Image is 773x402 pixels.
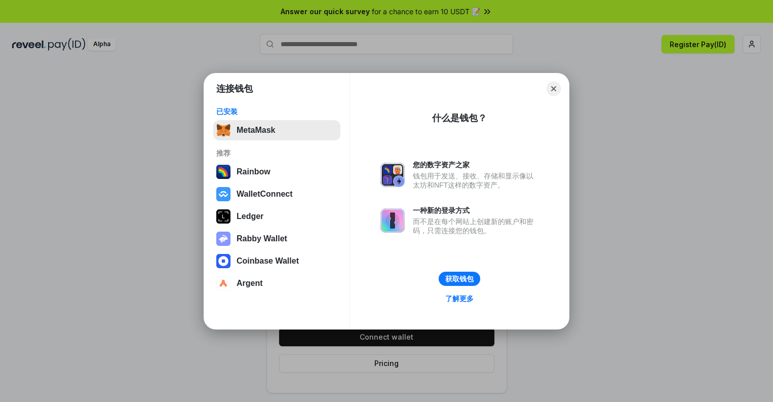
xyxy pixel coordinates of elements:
img: svg+xml,%3Csvg%20xmlns%3D%22http%3A%2F%2Fwww.w3.org%2F2000%2Fsvg%22%20fill%3D%22none%22%20viewBox... [380,208,405,233]
div: 钱包用于发送、接收、存储和显示像以太坊和NFT这样的数字资产。 [413,171,538,190]
div: 推荐 [216,149,337,158]
div: Rabby Wallet [237,234,287,243]
div: 您的数字资产之家 [413,160,538,169]
button: Ledger [213,206,340,227]
div: 而不是在每个网站上创建新的账户和密码，只需连接您的钱包。 [413,217,538,235]
button: MetaMask [213,120,340,140]
button: Rainbow [213,162,340,182]
button: 获取钱包 [439,272,480,286]
button: Argent [213,273,340,294]
img: svg+xml,%3Csvg%20width%3D%2228%22%20height%3D%2228%22%20viewBox%3D%220%200%2028%2028%22%20fill%3D... [216,276,230,290]
button: Close [547,82,561,96]
img: svg+xml,%3Csvg%20xmlns%3D%22http%3A%2F%2Fwww.w3.org%2F2000%2Fsvg%22%20fill%3D%22none%22%20viewBox... [216,232,230,246]
a: 了解更多 [439,292,480,305]
div: WalletConnect [237,190,293,199]
div: 获取钱包 [445,274,474,283]
img: svg+xml,%3Csvg%20width%3D%2228%22%20height%3D%2228%22%20viewBox%3D%220%200%2028%2028%22%20fill%3D... [216,187,230,201]
button: Rabby Wallet [213,229,340,249]
div: Ledger [237,212,263,221]
div: MetaMask [237,126,275,135]
div: 什么是钱包？ [432,112,487,124]
img: svg+xml,%3Csvg%20xmlns%3D%22http%3A%2F%2Fwww.w3.org%2F2000%2Fsvg%22%20fill%3D%22none%22%20viewBox... [380,163,405,187]
div: Rainbow [237,167,270,176]
div: 了解更多 [445,294,474,303]
img: svg+xml,%3Csvg%20width%3D%22120%22%20height%3D%22120%22%20viewBox%3D%220%200%20120%20120%22%20fil... [216,165,230,179]
img: svg+xml,%3Csvg%20xmlns%3D%22http%3A%2F%2Fwww.w3.org%2F2000%2Fsvg%22%20width%3D%2228%22%20height%3... [216,209,230,224]
div: Argent [237,279,263,288]
h1: 连接钱包 [216,83,253,95]
button: WalletConnect [213,184,340,204]
img: svg+xml,%3Csvg%20width%3D%2228%22%20height%3D%2228%22%20viewBox%3D%220%200%2028%2028%22%20fill%3D... [216,254,230,268]
div: 已安装 [216,107,337,116]
button: Coinbase Wallet [213,251,340,271]
div: Coinbase Wallet [237,257,299,266]
img: svg+xml,%3Csvg%20fill%3D%22none%22%20height%3D%2233%22%20viewBox%3D%220%200%2035%2033%22%20width%... [216,123,230,137]
div: 一种新的登录方式 [413,206,538,215]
